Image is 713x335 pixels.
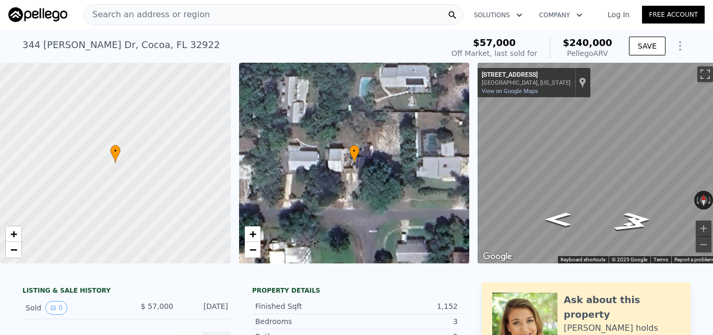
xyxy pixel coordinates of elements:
span: + [249,227,256,240]
a: View on Google Maps [482,88,538,95]
button: Zoom in [696,221,711,236]
span: − [10,243,17,256]
div: 344 [PERSON_NAME] Dr , Cocoa , FL 32922 [22,38,220,52]
path: Go West, Mc Leod Dr [534,210,581,229]
path: Go East, Dade Ct [598,213,668,237]
div: 3 [356,316,458,327]
a: Zoom out [245,242,260,258]
div: • [110,145,121,163]
button: Keyboard shortcuts [561,256,605,263]
span: © 2025 Google [612,257,647,262]
div: [STREET_ADDRESS] [482,71,571,79]
button: Rotate counterclockwise [694,191,700,210]
div: Bedrooms [255,316,356,327]
div: • [349,145,360,163]
div: Finished Sqft [255,301,356,311]
a: Zoom out [6,242,21,258]
div: [GEOGRAPHIC_DATA], [US_STATE] [482,79,571,86]
div: 1,152 [356,301,458,311]
button: Reset the view [699,191,707,210]
span: Search an address or region [84,8,210,21]
a: Log In [595,9,642,20]
button: View historical data [45,301,67,315]
a: Zoom in [6,226,21,242]
div: Ask about this property [564,293,680,322]
button: Zoom out [696,237,711,252]
span: + [10,227,17,240]
span: • [349,146,360,156]
span: $57,000 [473,37,516,48]
span: • [110,146,121,156]
a: Open this area in Google Maps (opens a new window) [480,250,515,263]
a: Show location on map [579,77,586,88]
span: − [249,243,256,256]
button: Show Options [670,36,691,56]
a: Free Account [642,6,705,24]
a: Terms (opens in new tab) [653,257,668,262]
button: Company [531,6,591,25]
div: LISTING & SALE HISTORY [22,286,231,297]
div: [DATE] [182,301,228,315]
div: Sold [26,301,118,315]
path: Go East, Mc Leod Dr [613,210,660,229]
span: $240,000 [563,37,612,48]
button: SAVE [629,37,666,55]
span: $ 57,000 [141,302,173,310]
img: Pellego [8,7,67,22]
a: Zoom in [245,226,260,242]
button: Rotate clockwise [707,191,713,210]
div: Off Market, last sold for [451,48,537,59]
div: Pellego ARV [563,48,612,59]
button: Solutions [466,6,531,25]
img: Google [480,250,515,263]
div: Property details [252,286,461,295]
button: Toggle fullscreen view [697,66,713,82]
